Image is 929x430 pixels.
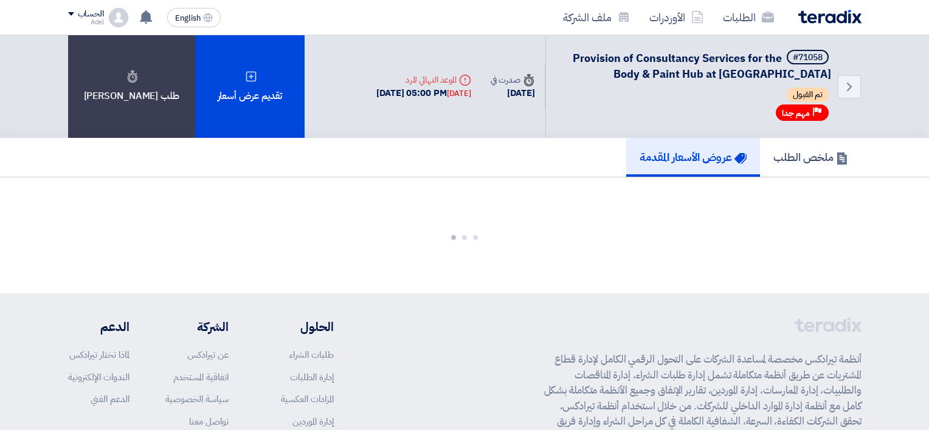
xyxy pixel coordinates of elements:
[68,370,130,384] a: الندوات الإلكترونية
[68,19,104,26] div: Adel
[713,3,784,32] a: الطلبات
[68,35,195,138] div: طلب [PERSON_NAME]
[553,3,640,32] a: ملف الشركة
[640,3,713,32] a: الأوردرات
[447,87,471,100] div: [DATE]
[376,86,471,100] div: [DATE] 05:00 PM
[793,53,823,62] div: #71058
[281,392,334,406] a: المزادات العكسية
[195,35,305,138] div: تقديم عرض أسعار
[573,50,831,82] span: Provision of Consultancy Services for the Body & Paint Hub at [GEOGRAPHIC_DATA]
[68,318,130,336] li: الدعم
[773,150,848,164] h5: ملخص الطلب
[292,415,334,428] a: إدارة الموردين
[165,318,229,336] li: الشركة
[491,73,534,86] div: صدرت في
[175,14,201,22] span: English
[640,150,747,164] h5: عروض الأسعار المقدمة
[491,86,534,100] div: [DATE]
[109,8,128,27] img: profile_test.png
[787,87,829,102] span: تم القبول
[187,348,229,361] a: عن تيرادكس
[760,138,862,177] a: ملخص الطلب
[289,348,334,361] a: طلبات الشراء
[265,318,334,336] li: الحلول
[189,415,229,428] a: تواصل معنا
[167,8,221,27] button: English
[69,348,130,361] a: لماذا تختار تيرادكس
[561,50,831,81] h5: Provision of Consultancy Services for the Body & Paint Hub at Abu Rawash
[173,370,229,384] a: اتفاقية المستخدم
[165,392,229,406] a: سياسة الخصوصية
[376,73,471,86] div: الموعد النهائي للرد
[798,10,862,24] img: Teradix logo
[290,370,334,384] a: إدارة الطلبات
[626,138,760,177] a: عروض الأسعار المقدمة
[78,9,104,19] div: الحساب
[782,107,810,119] span: مهم جدا
[91,392,130,406] a: الدعم الفني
